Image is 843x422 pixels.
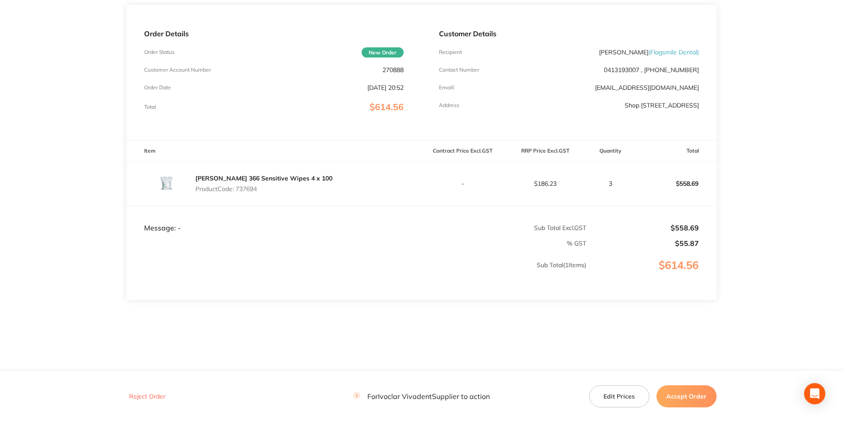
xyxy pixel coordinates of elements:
[804,383,825,404] div: Open Intercom Messenger
[634,141,717,161] th: Total
[587,180,633,187] p: 3
[126,206,421,232] td: Message: -
[656,385,717,407] button: Accept Order
[370,101,404,112] span: $614.56
[589,385,649,407] button: Edit Prices
[195,185,332,192] p: Product Code: 737694
[625,102,699,109] p: Shop [STREET_ADDRESS]
[144,84,171,91] p: Order Date
[587,141,634,161] th: Quantity
[144,161,188,206] img: Y2pub3R2NA
[422,224,586,231] p: Sub Total Excl. GST
[439,102,459,108] p: Address
[382,66,404,73] p: 270888
[422,180,504,187] p: -
[439,67,479,73] p: Contact Number
[144,104,156,110] p: Total
[439,30,698,38] p: Customer Details
[634,173,716,194] p: $558.69
[604,66,699,73] p: 0413193007 , [PHONE_NUMBER]
[144,49,175,55] p: Order Status
[195,174,332,182] a: [PERSON_NAME] 366 Sensitive Wipes 4 x 100
[504,141,587,161] th: RRP Price Excl. GST
[599,49,699,56] p: [PERSON_NAME]
[587,224,699,232] p: $558.69
[587,239,699,247] p: $55.87
[126,141,421,161] th: Item
[504,180,586,187] p: $186.23
[144,67,211,73] p: Customer Account Number
[367,84,404,91] p: [DATE] 20:52
[587,259,716,289] p: $614.56
[421,141,504,161] th: Contract Price Excl. GST
[362,47,404,58] span: New Order
[127,240,586,247] p: % GST
[595,84,699,92] a: [EMAIL_ADDRESS][DOMAIN_NAME]
[439,84,454,91] p: Emaill
[127,261,586,286] p: Sub Total ( 1 Items)
[439,49,462,55] p: Recipient
[126,392,168,400] button: Reject Order
[353,392,490,400] p: For Ivoclar Vivadent Supplier to action
[648,48,699,56] span: ( Flagsmile Dental )
[144,30,404,38] p: Order Details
